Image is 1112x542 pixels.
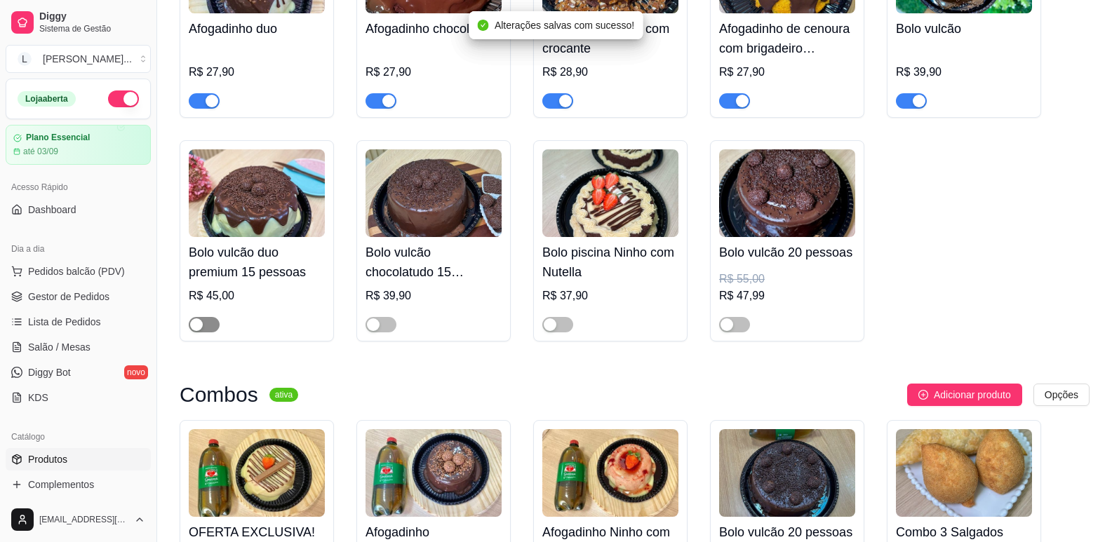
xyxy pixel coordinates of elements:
div: R$ 27,90 [366,64,502,81]
div: R$ 39,90 [896,64,1032,81]
span: plus-circle [918,390,928,400]
div: Catálogo [6,426,151,448]
a: KDS [6,386,151,409]
h3: Combos [180,386,258,403]
div: R$ 27,90 [719,64,855,81]
h4: Afogadinho duo [189,19,325,39]
a: Complementos [6,473,151,496]
button: Pedidos balcão (PDV) [6,260,151,283]
a: Produtos [6,448,151,470]
h4: Combo 3 Salgados [896,522,1032,542]
a: DiggySistema de Gestão [6,6,151,39]
span: Diggy [39,11,145,23]
h4: Bolo vulcão [896,19,1032,39]
span: Produtos [28,452,67,466]
div: [PERSON_NAME] ... [43,52,132,66]
h4: Afogadinho chocolatudo [366,19,502,39]
article: até 03/09 [23,146,58,157]
h4: Bolo vulcão duo premium 15 pessoas [189,243,325,282]
a: Salão / Mesas [6,336,151,358]
button: Adicionar produto [907,384,1022,406]
div: R$ 28,90 [542,64,678,81]
img: product-image [542,429,678,517]
a: Dashboard [6,198,151,221]
span: Lista de Pedidos [28,315,101,329]
div: R$ 37,90 [542,287,678,304]
button: Alterar Status [108,90,139,107]
span: Salão / Mesas [28,340,91,354]
span: Alterações salvas com sucesso! [495,20,634,31]
div: Dia a dia [6,238,151,260]
span: check-circle [478,20,489,31]
div: Loja aberta [18,91,76,107]
img: product-image [189,429,325,517]
span: Diggy Bot [28,365,71,379]
div: Acesso Rápido [6,176,151,198]
span: L [18,52,32,66]
a: Plano Essencialaté 03/09 [6,125,151,165]
button: [EMAIL_ADDRESS][DOMAIN_NAME] [6,503,151,536]
div: R$ 55,00 [719,271,855,287]
img: product-image [542,149,678,237]
span: Adicionar produto [934,387,1011,402]
span: KDS [28,391,48,405]
span: Dashboard [28,203,76,217]
img: product-image [366,149,502,237]
div: R$ 45,00 [189,287,325,304]
span: Gestor de Pedidos [28,290,109,304]
span: Pedidos balcão (PDV) [28,264,125,278]
div: R$ 39,90 [366,287,502,304]
h4: Bolo piscina Ninho com Nutella [542,243,678,282]
img: product-image [719,149,855,237]
span: Sistema de Gestão [39,23,145,34]
h4: Bolo vulcão chocolatudo 15 pessoas [366,243,502,282]
a: Lista de Pedidos [6,311,151,333]
button: Select a team [6,45,151,73]
img: product-image [719,429,855,517]
button: Opções [1033,384,1090,406]
img: product-image [896,429,1032,517]
a: Diggy Botnovo [6,361,151,384]
span: [EMAIL_ADDRESS][DOMAIN_NAME] [39,514,128,525]
a: Gestor de Pedidos [6,285,151,308]
div: R$ 47,99 [719,287,855,304]
sup: ativa [269,388,298,402]
span: Complementos [28,477,94,492]
article: Plano Essencial [26,133,90,143]
div: R$ 27,90 [189,64,325,81]
span: Opções [1045,387,1078,402]
h4: Afogadinho de cenoura com brigadeiro [DEMOGRAPHIC_DATA] [719,19,855,58]
img: product-image [189,149,325,237]
img: product-image [366,429,502,517]
h4: Bolo vulcão 20 pessoas [719,243,855,262]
